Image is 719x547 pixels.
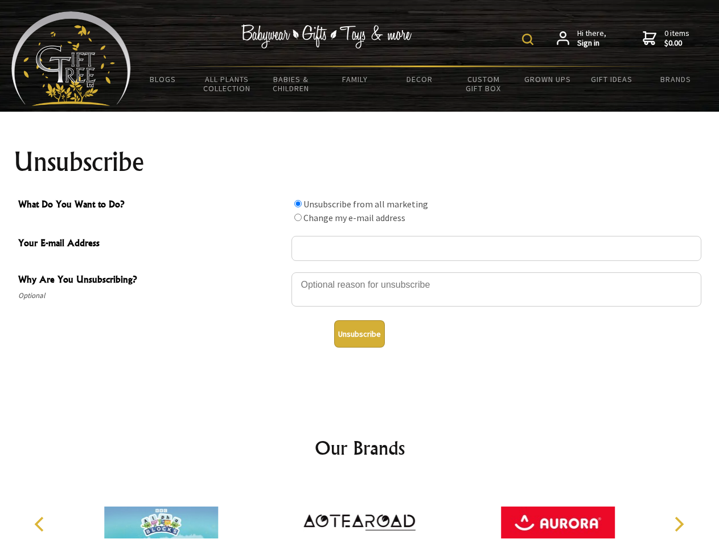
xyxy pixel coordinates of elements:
a: Grown Ups [515,67,580,91]
strong: Sign in [577,38,606,48]
h1: Unsubscribe [14,148,706,175]
img: Babyware - Gifts - Toys and more... [11,11,131,106]
input: Your E-mail Address [291,236,701,261]
h2: Our Brands [23,434,697,462]
a: All Plants Collection [195,67,260,100]
span: Your E-mail Address [18,236,286,252]
a: Babies & Children [259,67,323,100]
input: What Do You Want to Do? [294,200,302,207]
strong: $0.00 [664,38,689,48]
a: Gift Ideas [580,67,644,91]
span: Why Are You Unsubscribing? [18,272,286,289]
a: 0 items$0.00 [643,28,689,48]
a: Brands [644,67,708,91]
button: Next [666,512,691,537]
span: What Do You Want to Do? [18,197,286,214]
button: Unsubscribe [334,320,385,348]
button: Previous [28,512,54,537]
span: Hi there, [577,28,606,48]
label: Change my e-mail address [303,212,405,223]
span: 0 items [664,28,689,48]
textarea: Why Are You Unsubscribing? [291,272,701,307]
span: Optional [18,289,286,303]
a: Decor [387,67,451,91]
input: What Do You Want to Do? [294,214,302,221]
a: BLOGS [131,67,195,91]
img: product search [522,34,533,45]
a: Family [323,67,388,91]
img: Babywear - Gifts - Toys & more [241,25,412,48]
label: Unsubscribe from all marketing [303,198,428,210]
a: Hi there,Sign in [557,28,606,48]
a: Custom Gift Box [451,67,516,100]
